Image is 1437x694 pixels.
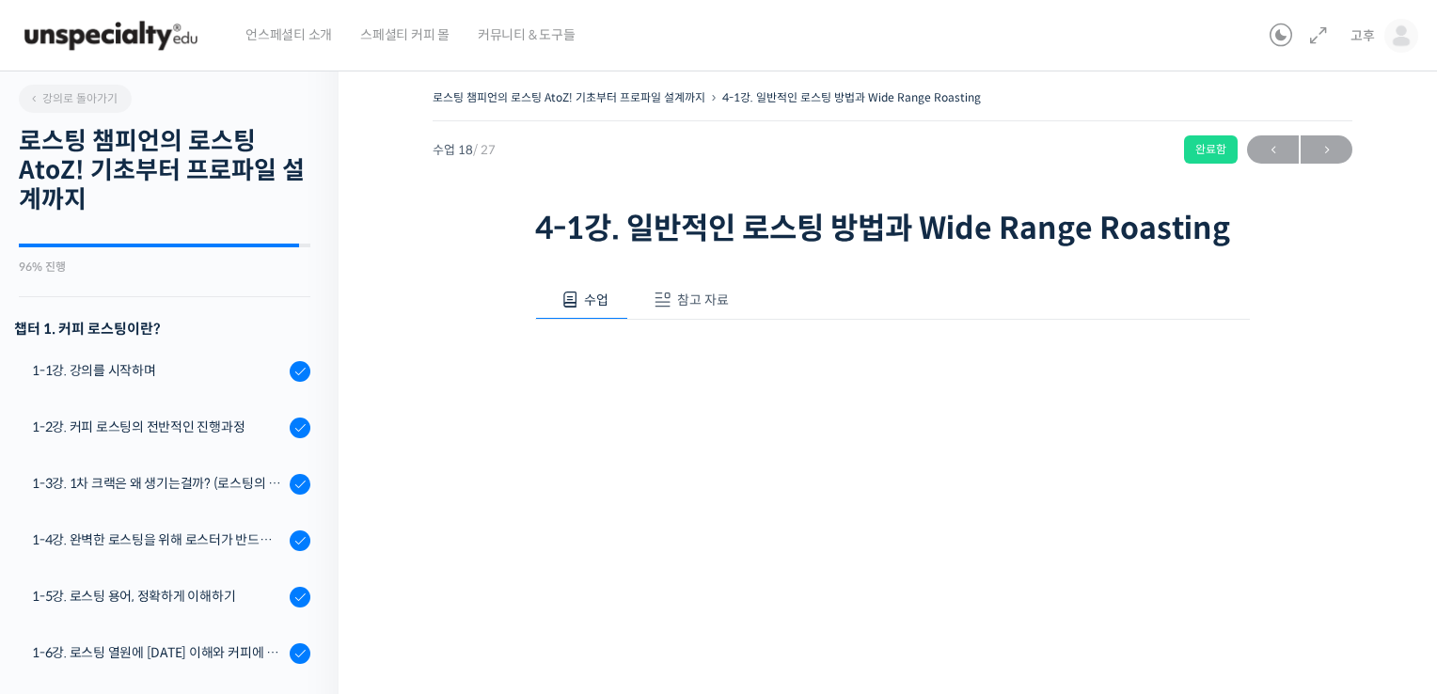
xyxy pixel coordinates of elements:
[584,292,608,308] span: 수업
[1301,137,1352,163] span: →
[1247,135,1299,164] a: ←이전
[722,90,981,104] a: 4-1강. 일반적인 로스팅 방법과 Wide Range Roasting
[14,316,310,341] h3: 챕터 1. 커피 로스팅이란?
[677,292,729,308] span: 참고 자료
[32,642,284,663] div: 1-6강. 로스팅 열원에 [DATE] 이해와 커피에 미치는 영향
[32,417,284,437] div: 1-2강. 커피 로스팅의 전반적인 진행과정
[32,529,284,550] div: 1-4강. 완벽한 로스팅을 위해 로스터가 반드시 갖춰야 할 것 (로스팅 목표 설정하기)
[19,85,132,113] a: 강의로 돌아가기
[19,127,310,215] h2: 로스팅 챔피언의 로스팅 AtoZ! 기초부터 프로파일 설계까지
[433,144,496,156] span: 수업 18
[535,211,1250,246] h1: 4-1강. 일반적인 로스팅 방법과 Wide Range Roasting
[19,261,310,273] div: 96% 진행
[473,142,496,158] span: / 27
[1301,135,1352,164] a: 다음→
[32,360,284,381] div: 1-1강. 강의를 시작하며
[433,90,705,104] a: 로스팅 챔피언의 로스팅 AtoZ! 기초부터 프로파일 설계까지
[32,586,284,607] div: 1-5강. 로스팅 용어, 정확하게 이해하기
[1350,27,1375,44] span: 고후
[1184,135,1238,164] div: 완료함
[28,91,118,105] span: 강의로 돌아가기
[32,473,284,494] div: 1-3강. 1차 크랙은 왜 생기는걸까? (로스팅의 물리적, 화학적 변화)
[1247,137,1299,163] span: ←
